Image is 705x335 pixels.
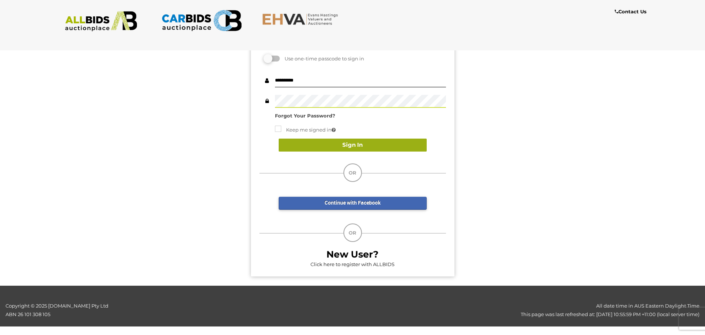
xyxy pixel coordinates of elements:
[176,302,705,319] div: All date time in AUS Eastern Daylight Time This page was last refreshed at: [DATE] 10:55:59 PM +1...
[61,11,141,31] img: ALLBIDS.com.au
[265,56,280,62] label: Sign in using a passcode we send you via email or text message
[615,9,647,14] b: Contact Us
[343,223,362,242] div: OR
[310,261,395,267] a: Click here to register with ALLBIDS
[279,139,427,152] button: Sign In
[281,56,364,62] span: Use one-time passcode to sign in
[275,126,336,134] label: Using public or shared device? Uncheck to protect your account.
[161,7,242,34] img: CARBIDS.com.au
[275,113,335,119] a: Forgot Your Password?
[615,7,648,16] a: Contact Us
[279,197,427,210] a: Continue with Facebook
[343,163,362,182] div: OR
[326,249,379,260] b: New User?
[262,13,342,25] img: EHVA.com.au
